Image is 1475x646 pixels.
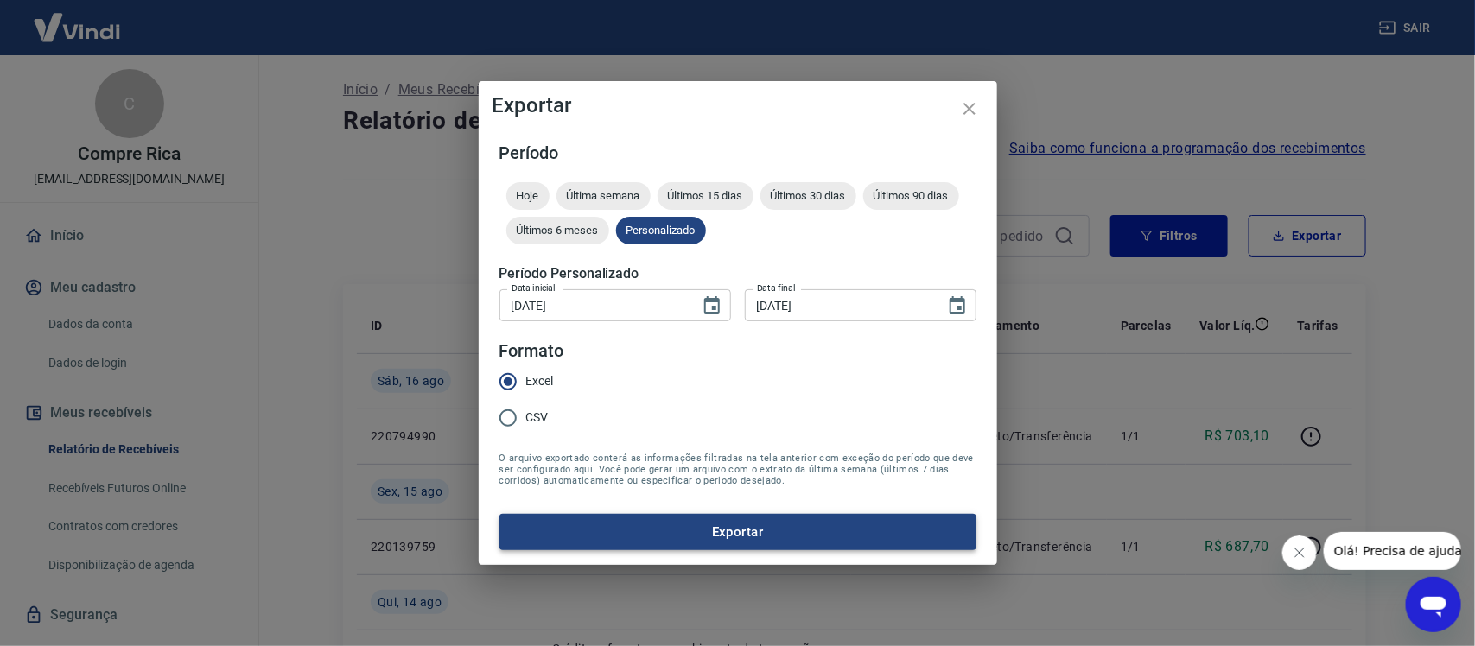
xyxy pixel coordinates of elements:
label: Data inicial [512,282,556,294]
span: Última semana [556,189,651,202]
iframe: Botão para abrir a janela de mensagens [1406,577,1461,632]
span: Últimos 15 dias [658,189,753,202]
legend: Formato [499,339,564,364]
iframe: Mensagem da empresa [1324,532,1461,570]
button: close [949,88,990,130]
input: DD/MM/YYYY [499,289,688,321]
span: Últimos 30 dias [760,189,856,202]
span: Personalizado [616,224,706,237]
span: Últimos 6 meses [506,224,609,237]
span: Olá! Precisa de ajuda? [10,12,145,26]
span: Hoje [506,189,550,202]
h5: Período [499,144,976,161]
span: Excel [526,372,554,390]
div: Hoje [506,182,550,210]
span: Últimos 90 dias [863,189,959,202]
h5: Período Personalizado [499,265,976,282]
button: Exportar [499,514,976,550]
button: Choose date, selected date is 19 de ago de 2025 [940,288,975,323]
label: Data final [757,282,796,294]
div: Última semana [556,182,651,210]
div: Últimos 6 meses [506,217,609,244]
div: Últimos 30 dias [760,182,856,210]
iframe: Fechar mensagem [1282,535,1317,570]
h4: Exportar [493,95,983,116]
span: CSV [526,408,549,427]
input: DD/MM/YYYY [745,289,933,321]
span: O arquivo exportado conterá as informações filtradas na tela anterior com exceção do período que ... [499,453,976,486]
button: Choose date, selected date is 13 de ago de 2025 [695,288,729,323]
div: Últimos 90 dias [863,182,959,210]
div: Personalizado [616,217,706,244]
div: Últimos 15 dias [658,182,753,210]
